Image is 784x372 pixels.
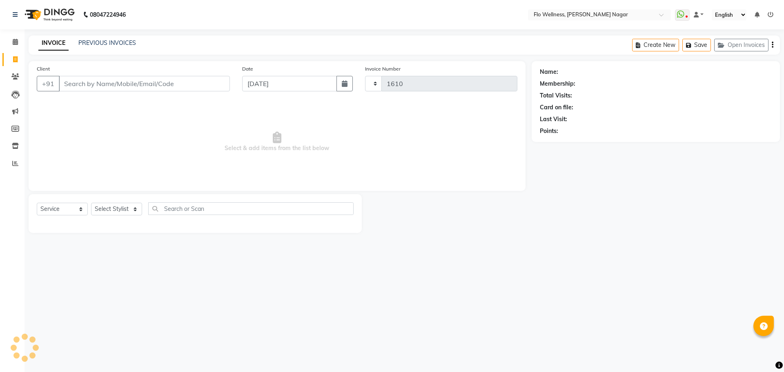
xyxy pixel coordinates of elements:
[37,101,517,183] span: Select & add items from the list below
[59,76,230,91] input: Search by Name/Mobile/Email/Code
[540,115,567,124] div: Last Visit:
[37,65,50,73] label: Client
[78,39,136,46] a: PREVIOUS INVOICES
[90,3,126,26] b: 08047224946
[540,68,558,76] div: Name:
[21,3,77,26] img: logo
[682,39,711,51] button: Save
[540,80,575,88] div: Membership:
[714,39,768,51] button: Open Invoices
[242,65,253,73] label: Date
[37,76,60,91] button: +91
[540,127,558,135] div: Points:
[540,103,573,112] div: Card on file:
[365,65,401,73] label: Invoice Number
[540,91,572,100] div: Total Visits:
[632,39,679,51] button: Create New
[148,202,354,215] input: Search or Scan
